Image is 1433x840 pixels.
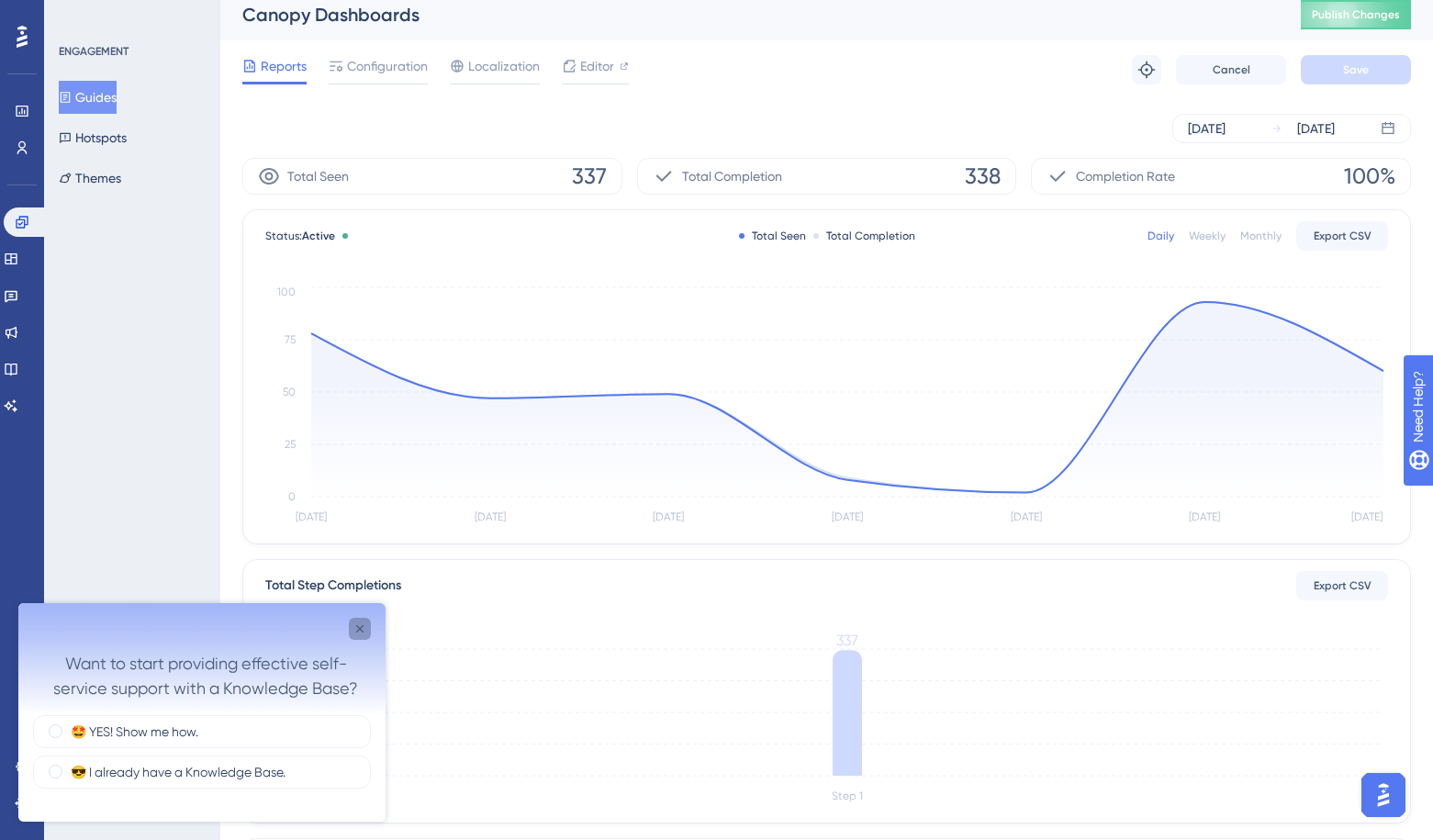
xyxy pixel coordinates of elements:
span: Status: [265,229,335,243]
tspan: [DATE] [653,510,684,523]
span: Need Help? [43,5,115,27]
div: [DATE] [1297,118,1335,140]
button: Cancel [1176,55,1286,84]
button: Themes [59,162,121,195]
tspan: [DATE] [832,510,863,523]
button: Export CSV [1296,571,1388,600]
span: Configuration [347,55,428,77]
span: Completion Rate [1076,165,1175,187]
tspan: [DATE] [475,510,506,523]
div: Total Seen [739,229,806,243]
div: Total Step Completions [265,575,401,597]
tspan: Step 1 [832,790,863,802]
tspan: 337 [836,632,858,649]
span: Active [302,230,335,242]
span: Localization [468,55,540,77]
div: Total Completion [813,229,915,243]
tspan: [DATE] [1351,510,1383,523]
div: ENGAGEMENT [59,44,129,59]
span: Reports [261,55,307,77]
iframe: To enrich screen reader interactions, please activate Accessibility in Grammarly extension settings [18,603,386,822]
span: Total Seen [287,165,349,187]
div: Daily [1148,229,1174,243]
div: Monthly [1240,229,1282,243]
span: Total Completion [682,165,782,187]
span: Editor [580,55,614,77]
button: Hotspots [59,121,127,154]
div: [DATE] [1188,118,1226,140]
div: Weekly [1189,229,1226,243]
tspan: 25 [285,438,296,451]
span: Export CSV [1314,229,1371,243]
span: 100% [1344,162,1395,191]
span: 338 [965,162,1001,191]
iframe: UserGuiding AI Assistant Launcher [1356,767,1411,823]
span: 337 [572,162,607,191]
span: Publish Changes [1312,7,1400,22]
span: Cancel [1213,62,1250,77]
button: Export CSV [1296,221,1388,251]
tspan: [DATE] [296,510,327,523]
tspan: [DATE] [1011,510,1042,523]
div: Canopy Dashboards [242,2,1255,28]
tspan: 50 [283,386,296,398]
tspan: 100 [277,286,296,298]
tspan: [DATE] [1189,510,1220,523]
span: Export CSV [1314,578,1371,593]
tspan: 75 [285,333,296,346]
button: Save [1301,55,1411,84]
tspan: 0 [288,490,296,503]
span: Save [1343,62,1369,77]
button: Guides [59,81,117,114]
